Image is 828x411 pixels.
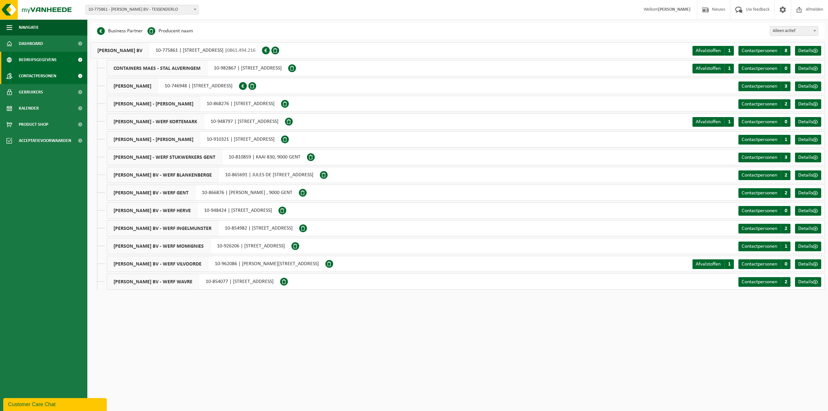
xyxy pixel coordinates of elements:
span: Details [798,102,813,107]
span: Contactpersonen [19,68,56,84]
a: Details [795,206,821,216]
a: Contactpersonen 2 [738,188,790,198]
a: Contactpersonen 0 [738,64,790,73]
div: 10-948424 | [STREET_ADDRESS] [107,202,278,219]
span: 2 [781,277,790,287]
a: Details [795,135,821,145]
a: Details [795,277,821,287]
div: 10-854077 | [STREET_ADDRESS] [107,274,280,290]
span: Dashboard [19,36,43,52]
span: Alleen actief [770,26,818,36]
a: Afvalstoffen 1 [692,259,734,269]
span: [PERSON_NAME] BV - WERF VILVOORDE [107,256,208,272]
span: 2 [781,170,790,180]
a: Contactpersonen 1 [738,135,790,145]
iframe: chat widget [3,397,108,411]
span: Contactpersonen [742,279,777,285]
span: [PERSON_NAME] BV - WERF MOMIGNIES [107,238,211,254]
span: 1 [724,64,734,73]
a: Contactpersonen 0 [738,206,790,216]
a: Details [795,46,821,56]
div: 10-910321 | [STREET_ADDRESS] [107,131,281,147]
span: Contactpersonen [742,137,777,142]
span: Details [798,173,813,178]
span: 0 [781,206,790,216]
a: Afvalstoffen 1 [692,117,734,127]
span: Alleen actief [770,27,818,36]
a: Details [795,99,821,109]
span: Details [798,48,813,53]
span: Contactpersonen [742,155,777,160]
span: Details [798,119,813,124]
span: 3 [781,81,790,91]
span: Details [798,279,813,285]
span: Contactpersonen [742,173,777,178]
a: Contactpersonen 8 [738,46,790,56]
span: Afvalstoffen [696,66,721,71]
span: Details [798,66,813,71]
strong: [PERSON_NAME] [658,7,691,12]
div: 10-746948 | [STREET_ADDRESS] [107,78,239,94]
span: Contactpersonen [742,262,777,267]
span: 10-775861 - YVES MAES BV - TESSENDERLO [85,5,199,15]
span: 8 [781,46,790,56]
a: Contactpersonen 2 [738,170,790,180]
a: Contactpersonen 3 [738,153,790,162]
span: Afvalstoffen [696,262,721,267]
span: Contactpersonen [742,66,777,71]
span: Contactpersonen [742,190,777,196]
span: Details [798,244,813,249]
span: [PERSON_NAME] BV - WERF WAVRE [107,274,199,289]
span: 0 [781,117,790,127]
span: Details [798,84,813,89]
span: 1 [724,259,734,269]
span: 0 [781,259,790,269]
span: [PERSON_NAME] BV - WERF BLANKENBERGE [107,167,219,183]
span: Contactpersonen [742,226,777,231]
a: Details [795,117,821,127]
span: Kalender [19,100,39,116]
a: Contactpersonen 0 [738,117,790,127]
li: Producent naam [147,26,193,36]
a: Details [795,188,821,198]
a: Details [795,170,821,180]
a: Contactpersonen 1 [738,242,790,251]
div: 10-962086 | [PERSON_NAME][STREET_ADDRESS] [107,256,325,272]
span: [PERSON_NAME] - WERF KORTEMARK [107,114,204,129]
span: Acceptatievoorwaarden [19,133,71,149]
a: Contactpersonen 0 [738,259,790,269]
a: Details [795,242,821,251]
span: 2 [781,99,790,109]
span: Afvalstoffen [696,48,721,53]
a: Contactpersonen 2 [738,99,790,109]
span: Product Shop [19,116,48,133]
li: Business Partner [97,26,143,36]
a: Afvalstoffen 1 [692,64,734,73]
span: 1 [724,117,734,127]
span: Details [798,208,813,213]
span: Gebruikers [19,84,43,100]
a: Contactpersonen 3 [738,81,790,91]
span: Details [798,226,813,231]
span: 1 [781,135,790,145]
span: CONTAINERS MAES - STAL ALVERINGEM [107,60,207,76]
div: 10-810859 | KAAI 830, 9000 GENT [107,149,307,165]
span: [PERSON_NAME] - WERF STUKWERKERS GENT [107,149,222,165]
span: Details [798,190,813,196]
div: 10-866876 | [PERSON_NAME] , 9000 GENT [107,185,299,201]
div: 10-926206 | [STREET_ADDRESS] [107,238,291,254]
span: Navigatie [19,19,39,36]
span: [PERSON_NAME] BV - WERF HERVE [107,203,198,218]
span: Contactpersonen [742,102,777,107]
span: 0 [781,64,790,73]
span: Contactpersonen [742,84,777,89]
span: [PERSON_NAME] BV [91,43,149,58]
span: [PERSON_NAME] BV - WERF GENT [107,185,195,200]
a: Details [795,153,821,162]
a: Details [795,81,821,91]
a: Contactpersonen 2 [738,277,790,287]
span: Afvalstoffen [696,119,721,124]
span: Details [798,155,813,160]
a: Contactpersonen 2 [738,224,790,233]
